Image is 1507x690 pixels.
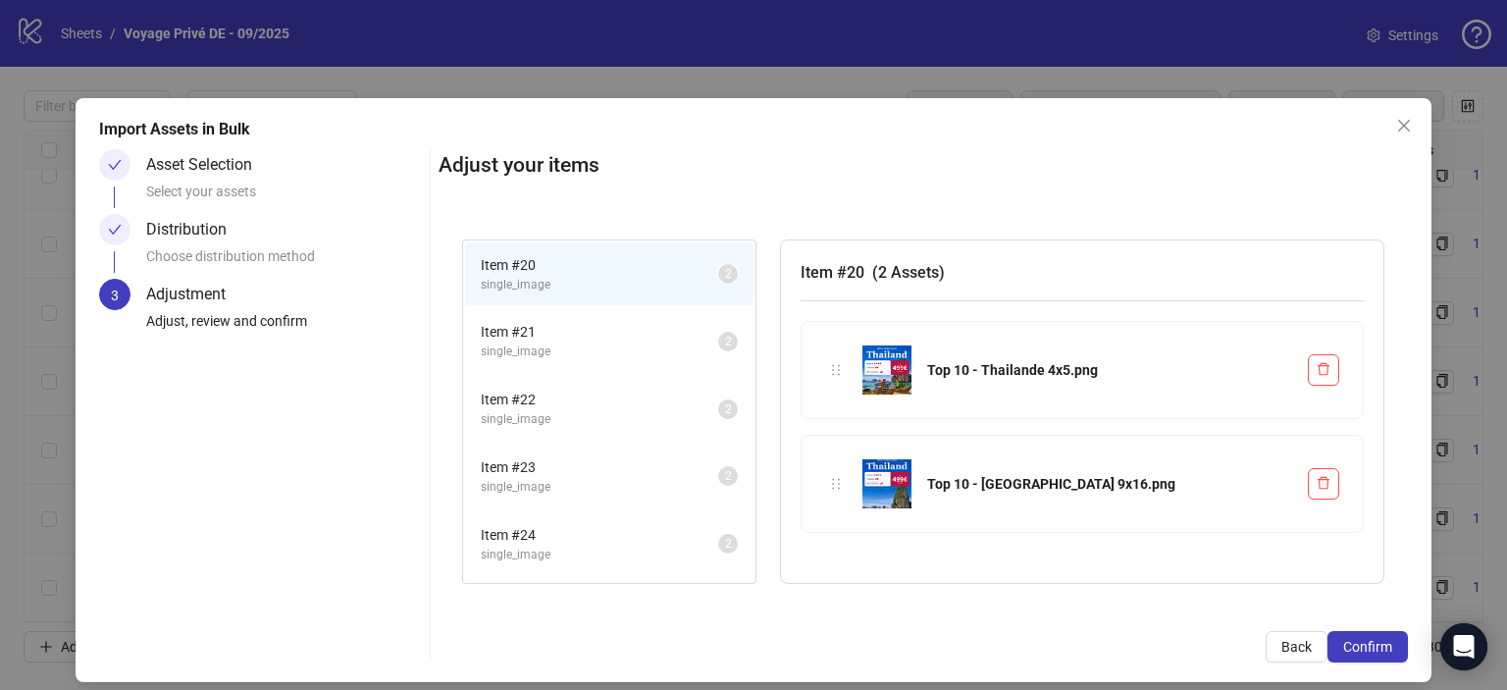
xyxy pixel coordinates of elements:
span: 2 [725,537,732,551]
button: Delete [1308,354,1339,386]
span: 3 [111,288,119,303]
div: holder [825,359,847,381]
sup: 2 [718,466,738,486]
button: Confirm [1327,631,1408,663]
div: Top 10 - [GEOGRAPHIC_DATA] 9x16.png [927,473,1292,495]
img: Top 10 - Thailande 4x5.png [862,345,911,395]
span: holder [829,477,843,491]
sup: 2 [718,332,738,351]
sup: 2 [718,264,738,284]
div: Choose distribution method [146,245,422,279]
button: Close [1388,110,1420,141]
span: single_image [481,410,718,429]
span: holder [829,363,843,377]
span: Confirm [1343,639,1392,655]
sup: 2 [718,399,738,419]
div: Import Assets in Bulk [99,118,1408,141]
h3: Item # 20 [801,260,1364,285]
span: single_image [481,343,718,361]
span: single_image [481,478,718,497]
span: close [1396,118,1412,133]
span: Item # 24 [481,524,718,546]
div: Top 10 - Thailande 4x5.png [927,359,1292,381]
h2: Adjust your items [439,149,1408,182]
span: Item # 22 [481,389,718,410]
span: 2 [725,469,732,483]
sup: 2 [718,534,738,554]
div: Asset Selection [146,149,268,181]
div: Adjustment [146,279,241,310]
div: Adjust, review and confirm [146,310,422,344]
button: Back [1266,631,1327,663]
div: Distribution [146,214,242,245]
div: holder [825,473,847,495]
img: Top 10 - Thailande 9x16.png [862,459,911,508]
span: Item # 23 [481,456,718,478]
span: single_image [481,546,718,564]
span: delete [1317,362,1330,376]
div: Open Intercom Messenger [1440,623,1487,670]
button: Delete [1308,468,1339,500]
span: ( 2 Assets ) [872,263,945,282]
span: check [108,158,122,172]
span: 2 [725,267,732,281]
span: Back [1281,639,1312,655]
span: single_image [481,276,718,294]
span: Item # 20 [481,254,718,276]
span: 2 [725,335,732,348]
span: check [108,223,122,237]
span: Item # 21 [481,321,718,343]
div: Select your assets [146,181,422,214]
span: 2 [725,402,732,416]
span: delete [1317,476,1330,490]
